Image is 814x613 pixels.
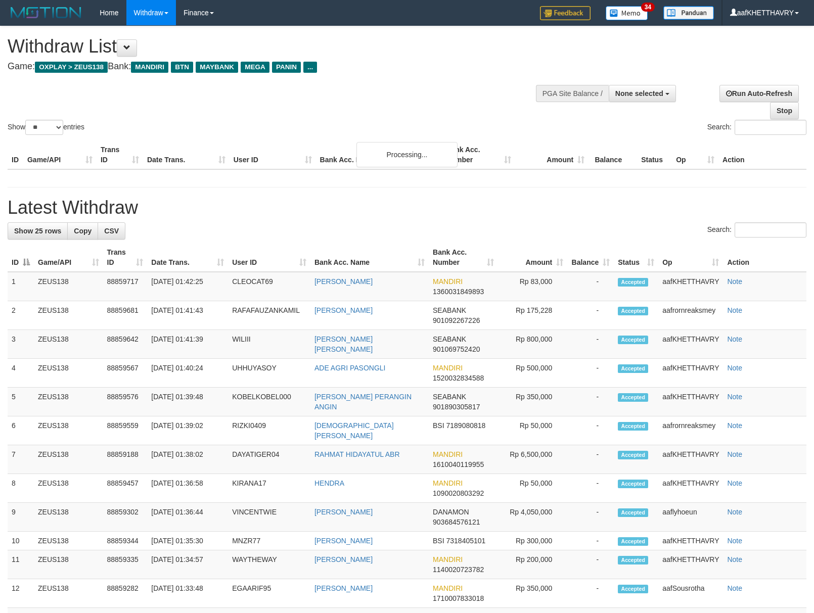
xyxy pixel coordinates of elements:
h1: Withdraw List [8,36,532,57]
span: Copy 1360031849893 to clipboard [433,288,484,296]
a: Note [727,393,742,401]
th: Bank Acc. Name [316,140,442,169]
td: 88859282 [103,579,148,608]
a: Copy [67,222,98,240]
a: Note [727,277,742,286]
td: aafKHETTHAVRY [658,359,723,388]
a: [PERSON_NAME] [314,537,373,545]
td: 88859717 [103,272,148,301]
a: HENDRA [314,479,344,487]
td: - [567,359,614,388]
td: - [567,330,614,359]
a: Note [727,450,742,458]
span: Accepted [618,422,648,431]
span: Accepted [618,556,648,564]
td: Rp 200,000 [498,550,568,579]
a: ADE AGRI PASONGLI [314,364,386,372]
th: Balance: activate to sort column ascending [567,243,614,272]
td: Rp 50,000 [498,416,568,445]
td: EGAARIF95 [228,579,310,608]
td: Rp 83,000 [498,272,568,301]
span: Copy 903684576121 to clipboard [433,518,480,526]
label: Search: [707,120,806,135]
td: CLEOCAT69 [228,272,310,301]
td: 88859457 [103,474,148,503]
a: [PERSON_NAME] [314,277,373,286]
div: PGA Site Balance / [536,85,609,102]
span: SEABANK [433,393,466,401]
td: [DATE] 01:41:43 [147,301,228,330]
a: [PERSON_NAME] [314,508,373,516]
a: Run Auto-Refresh [719,85,799,102]
span: BSI [433,421,444,430]
span: Copy 901069752420 to clipboard [433,345,480,353]
th: Op: activate to sort column ascending [658,243,723,272]
span: MAYBANK [196,62,238,73]
td: Rp 175,228 [498,301,568,330]
td: aafKHETTHAVRY [658,550,723,579]
td: aafKHETTHAVRY [658,532,723,550]
span: Accepted [618,364,648,373]
span: MANDIRI [433,555,463,563]
span: MEGA [241,62,269,73]
span: BTN [171,62,193,73]
td: - [567,445,614,474]
a: CSV [98,222,125,240]
td: 1 [8,272,34,301]
td: 6 [8,416,34,445]
td: - [567,388,614,416]
td: MNZR77 [228,532,310,550]
th: Trans ID [97,140,143,169]
a: [PERSON_NAME] [314,555,373,563]
td: 88859567 [103,359,148,388]
td: [DATE] 01:33:48 [147,579,228,608]
td: WAYTHEWAY [228,550,310,579]
a: Note [727,537,742,545]
td: - [567,301,614,330]
span: Copy 901890305817 to clipboard [433,403,480,411]
a: Note [727,584,742,592]
span: Accepted [618,585,648,593]
td: DAYATIGER04 [228,445,310,474]
td: aafrornreaksmey [658,301,723,330]
th: ID: activate to sort column descending [8,243,34,272]
input: Search: [735,120,806,135]
th: Status: activate to sort column ascending [614,243,658,272]
span: MANDIRI [131,62,168,73]
td: 88859559 [103,416,148,445]
th: Action [718,140,806,169]
td: [DATE] 01:41:39 [147,330,228,359]
td: Rp 4,050,000 [498,503,568,532]
th: User ID: activate to sort column ascending [228,243,310,272]
label: Search: [707,222,806,238]
td: 2 [8,301,34,330]
td: WILIII [228,330,310,359]
td: KIRANA17 [228,474,310,503]
span: Copy [74,227,92,235]
td: - [567,579,614,608]
button: None selected [609,85,676,102]
span: Copy 7318405101 to clipboard [446,537,486,545]
a: Note [727,555,742,563]
td: 3 [8,330,34,359]
span: Copy 1140020723782 to clipboard [433,565,484,574]
td: RAFAFAUZANKAMIL [228,301,310,330]
input: Search: [735,222,806,238]
td: RIZKI0409 [228,416,310,445]
td: ZEUS138 [34,550,103,579]
td: [DATE] 01:34:57 [147,550,228,579]
td: aaflyhoeun [658,503,723,532]
span: MANDIRI [433,450,463,458]
span: Copy 7189080818 to clipboard [446,421,486,430]
td: 7 [8,445,34,474]
td: aafKHETTHAVRY [658,330,723,359]
td: [DATE] 01:35:30 [147,532,228,550]
span: None selected [615,89,663,98]
th: Amount [515,140,589,169]
span: Copy 1090020803292 to clipboard [433,489,484,497]
a: Note [727,508,742,516]
a: Show 25 rows [8,222,68,240]
td: aafKHETTHAVRY [658,445,723,474]
td: [DATE] 01:38:02 [147,445,228,474]
td: aafrornreaksmey [658,416,723,445]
